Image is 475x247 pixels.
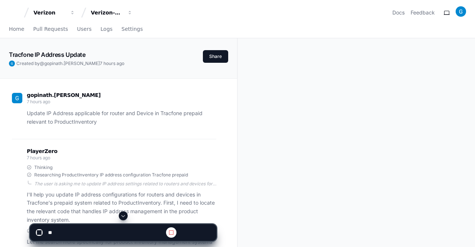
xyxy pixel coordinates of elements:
span: Thinking [34,165,52,170]
span: Created by [16,61,124,66]
button: Feedback [411,9,435,16]
div: The user is asking me to update IP address settings related to routers and devices for Tracfone p... [34,181,216,187]
span: Users [77,27,92,31]
img: ACg8ocLgD4B0PbMnFCRezSs6CxZErLn06tF4Svvl2GU3TFAxQEAh9w=s96-c [12,93,22,103]
button: Share [203,50,228,63]
a: Pull Requests [33,21,68,38]
span: Settings [121,27,143,31]
button: Verizon [31,6,78,19]
button: Verizon-Clarify-Customer-Management [88,6,136,19]
p: I'll help you update IP address configurations for routers and devices in Tracfone's prepaid syst... [27,191,216,224]
div: Verizon [34,9,66,16]
span: gopinath.[PERSON_NAME] [44,61,100,66]
a: Logs [101,21,112,38]
span: 7 hours ago [27,155,50,160]
a: Settings [121,21,143,38]
span: Home [9,27,24,31]
span: @ [40,61,44,66]
a: Docs [392,9,405,16]
a: Home [9,21,24,38]
span: Pull Requests [33,27,68,31]
p: Update IP Address applicable for router and Device in Tracfone prepaid relevant to ProductInventory [27,109,216,126]
img: ACg8ocLgD4B0PbMnFCRezSs6CxZErLn06tF4Svvl2GU3TFAxQEAh9w=s96-c [456,6,466,17]
span: 7 hours ago [27,99,50,104]
span: 7 hours ago [100,61,124,66]
a: Users [77,21,92,38]
span: gopinath.[PERSON_NAME] [27,92,101,98]
div: Verizon-Clarify-Customer-Management [91,9,123,16]
span: Researching ProductInventory IP address configuration Tracfone prepaid [34,172,188,178]
span: Logs [101,27,112,31]
img: ACg8ocLgD4B0PbMnFCRezSs6CxZErLn06tF4Svvl2GU3TFAxQEAh9w=s96-c [9,61,15,66]
app-text-character-animate: Tracfone IP Address Update [9,51,86,58]
span: PlayerZero [27,149,57,153]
